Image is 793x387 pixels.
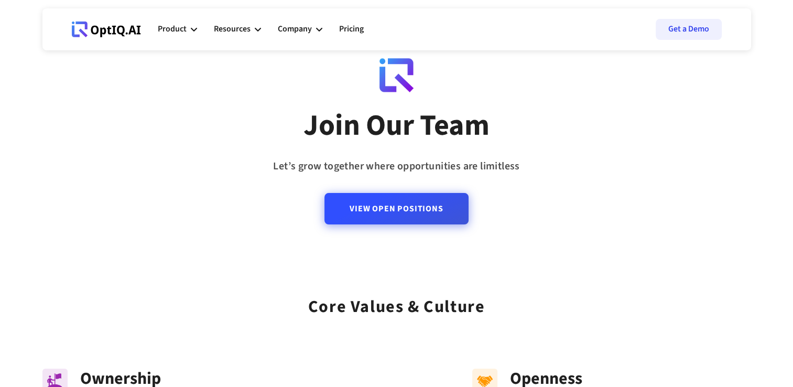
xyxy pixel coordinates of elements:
div: Company [278,14,322,45]
div: Core values & Culture [308,283,485,320]
a: Webflow Homepage [72,14,141,45]
a: Get a Demo [656,19,722,40]
div: Company [278,22,312,36]
a: Pricing [339,14,364,45]
div: Resources [214,22,251,36]
a: View Open Positions [324,193,468,224]
div: Let’s grow together where opportunities are limitless [273,157,519,176]
div: Product [158,14,197,45]
div: Resources [214,14,261,45]
div: Join Our Team [303,107,490,144]
div: Product [158,22,187,36]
